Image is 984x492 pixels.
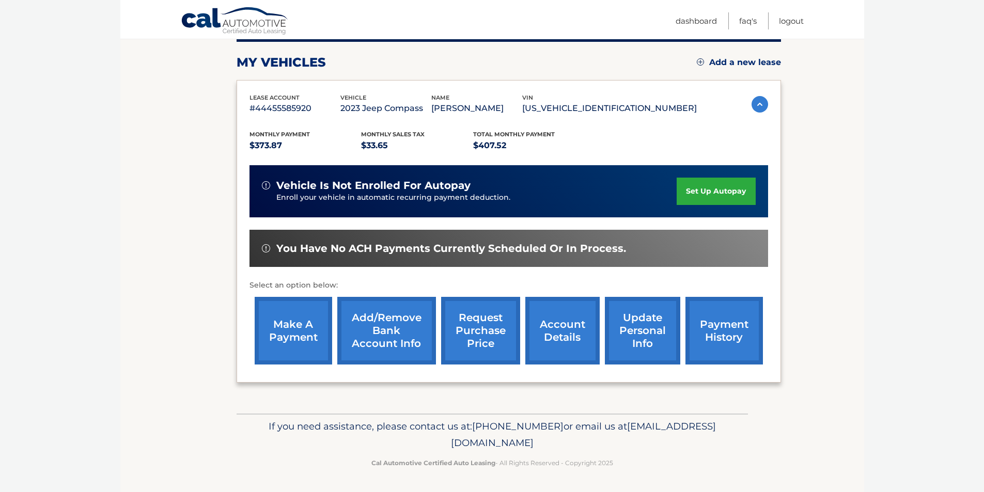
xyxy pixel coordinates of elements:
p: $407.52 [473,138,585,153]
img: alert-white.svg [262,181,270,189]
a: request purchase price [441,297,520,364]
p: - All Rights Reserved - Copyright 2025 [243,457,741,468]
img: accordion-active.svg [752,96,768,113]
span: vehicle [340,94,366,101]
span: vin [522,94,533,101]
p: Select an option below: [249,279,768,292]
img: alert-white.svg [262,244,270,252]
p: [PERSON_NAME] [431,101,522,116]
span: You have no ACH payments currently scheduled or in process. [276,242,626,255]
strong: Cal Automotive Certified Auto Leasing [371,459,495,467]
span: vehicle is not enrolled for autopay [276,179,471,192]
span: [EMAIL_ADDRESS][DOMAIN_NAME] [451,420,716,449]
a: Cal Automotive [181,7,289,37]
span: name [431,94,449,101]
img: add.svg [697,58,704,66]
a: account details [525,297,600,364]
a: Dashboard [676,12,717,29]
span: Monthly sales Tax [361,131,425,138]
span: [PHONE_NUMBER] [472,420,564,432]
h2: my vehicles [237,55,326,70]
span: lease account [249,94,300,101]
p: Enroll your vehicle in automatic recurring payment deduction. [276,192,677,203]
a: Logout [779,12,804,29]
p: [US_VEHICLE_IDENTIFICATION_NUMBER] [522,101,697,116]
span: Monthly Payment [249,131,310,138]
a: update personal info [605,297,680,364]
a: make a payment [255,297,332,364]
p: $33.65 [361,138,473,153]
a: FAQ's [739,12,757,29]
span: Total Monthly Payment [473,131,555,138]
a: Add a new lease [697,57,781,68]
a: Add/Remove bank account info [337,297,436,364]
p: If you need assistance, please contact us at: or email us at [243,418,741,451]
a: set up autopay [677,178,755,205]
p: #44455585920 [249,101,340,116]
a: payment history [685,297,763,364]
p: 2023 Jeep Compass [340,101,431,116]
p: $373.87 [249,138,362,153]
